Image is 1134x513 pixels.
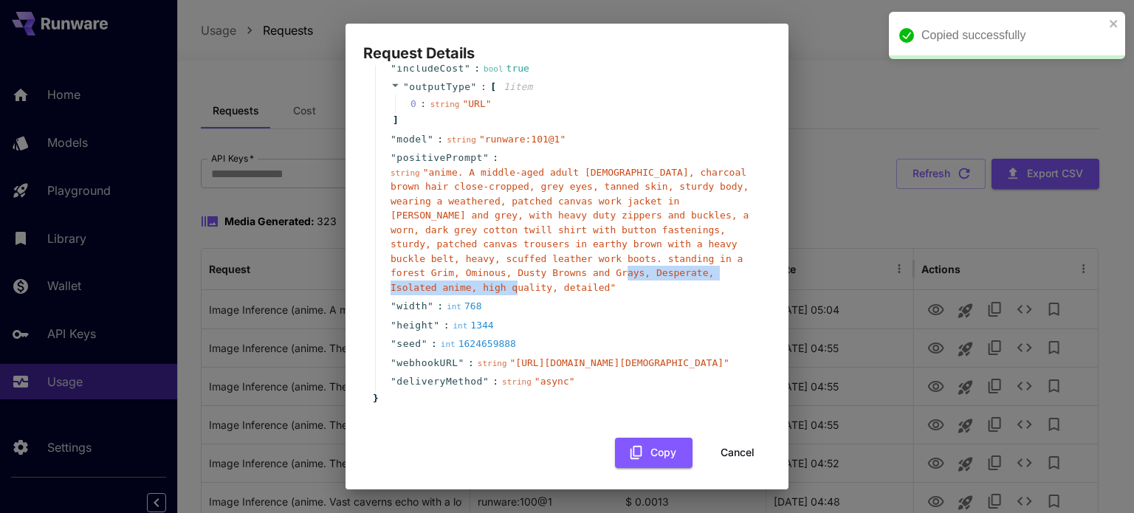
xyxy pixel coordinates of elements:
[391,376,396,387] span: "
[391,113,399,128] span: ]
[462,98,491,109] span: " URL "
[391,320,396,331] span: "
[441,337,516,351] div: 1624659888
[444,318,450,333] span: :
[403,81,409,92] span: "
[478,359,507,368] span: string
[1109,18,1119,30] button: close
[396,337,421,351] span: seed
[447,302,461,311] span: int
[484,64,504,74] span: bool
[468,356,474,371] span: :
[391,152,396,163] span: "
[371,391,379,406] span: }
[458,357,464,368] span: "
[502,377,532,387] span: string
[510,357,729,368] span: " [URL][DOMAIN_NAME][DEMOGRAPHIC_DATA] "
[492,151,498,165] span: :
[396,356,458,371] span: webhookURL
[396,318,433,333] span: height
[453,318,493,333] div: 1344
[410,97,430,111] span: 0
[615,438,693,468] button: Copy
[471,81,477,92] span: "
[420,97,426,111] div: :
[409,81,470,92] span: outputType
[396,299,427,314] span: width
[391,63,396,74] span: "
[396,61,464,76] span: includeCost
[492,374,498,389] span: :
[391,167,749,293] span: " anime. A middle-aged adult [DEMOGRAPHIC_DATA], charcoal brown hair close-cropped, grey eyes, ta...
[427,134,433,145] span: "
[433,320,439,331] span: "
[437,132,443,147] span: :
[422,338,427,349] span: "
[484,61,529,76] div: true
[504,81,532,92] span: 1 item
[479,134,566,145] span: " runware:101@1 "
[704,438,771,468] button: Cancel
[427,300,433,311] span: "
[535,376,575,387] span: " async "
[391,338,396,349] span: "
[474,61,480,76] span: :
[437,299,443,314] span: :
[447,299,481,314] div: 768
[396,132,427,147] span: model
[481,80,487,94] span: :
[346,24,788,65] h2: Request Details
[921,27,1104,44] div: Copied successfully
[483,376,489,387] span: "
[483,152,489,163] span: "
[430,100,460,109] span: string
[391,168,420,178] span: string
[391,134,396,145] span: "
[391,300,396,311] span: "
[396,151,483,165] span: positivePrompt
[490,80,496,94] span: [
[431,337,437,351] span: :
[391,357,396,368] span: "
[453,321,467,331] span: int
[447,135,476,145] span: string
[396,374,483,389] span: deliveryMethod
[464,63,470,74] span: "
[441,340,456,349] span: int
